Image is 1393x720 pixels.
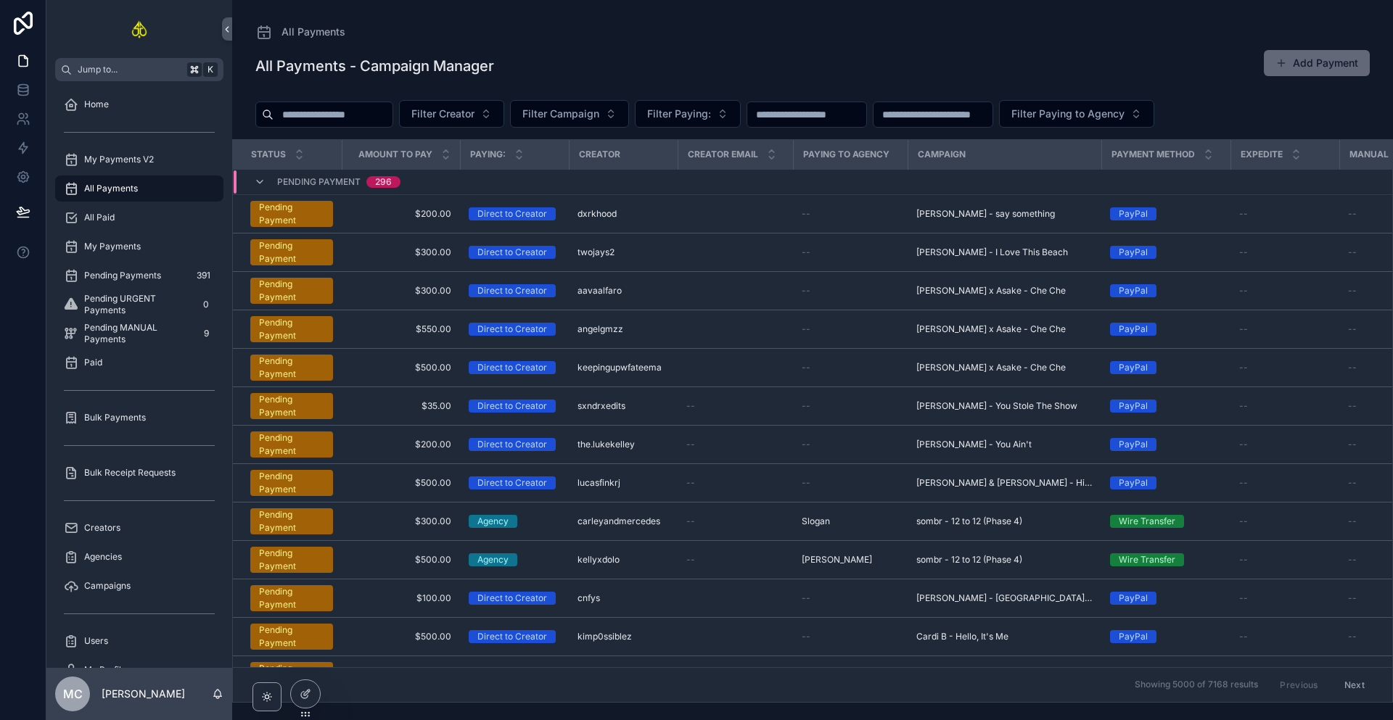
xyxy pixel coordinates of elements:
span: [PERSON_NAME] - I Love This Beach [916,247,1068,258]
a: [PERSON_NAME] - You Stole The Show [916,400,1093,412]
a: Agencies [55,544,223,570]
a: -- [1239,439,1331,450]
span: $35.00 [350,400,451,412]
a: Direct to Creator [469,323,560,336]
h1: All Payments - Campaign Manager [255,56,494,76]
a: cnfys [578,592,669,604]
button: Select Button [635,100,741,128]
a: PayPal [1110,246,1222,259]
span: Slogan [802,516,830,527]
span: $500.00 [350,362,451,373]
a: PayPal [1110,207,1222,220]
button: Add Payment [1264,50,1370,76]
a: PayPal [1110,284,1222,297]
a: -- [802,631,899,642]
span: -- [1348,400,1357,412]
a: My Payments V2 [55,146,223,173]
span: Expedite [1241,149,1283,160]
div: 391 [192,267,215,284]
span: Agencies [84,551,122,563]
div: Pending Payment [259,508,324,534]
a: Pending Payment [250,201,333,227]
a: keepingupwfateema [578,362,669,373]
a: -- [802,208,899,220]
span: $100.00 [350,592,451,604]
div: Direct to Creator [477,284,547,297]
span: [PERSON_NAME] x Asake - Che Che [916,285,1066,297]
span: Campaigns [84,580,131,592]
a: $550.00 [350,323,451,335]
a: Direct to Creator [469,438,560,451]
a: Campaigns [55,573,223,599]
span: -- [1239,592,1248,604]
a: -- [802,362,899,373]
a: Pending Payment [250,316,333,342]
a: All Paid [55,204,223,231]
a: PayPal [1110,630,1222,643]
a: -- [686,554,784,566]
span: -- [1239,516,1248,527]
span: -- [1348,323,1357,335]
span: Pending URGENT Payments [84,293,192,316]
span: [PERSON_NAME] - You Ain't [916,439,1032,450]
a: Agency [469,515,560,528]
span: -- [802,323,810,335]
div: 9 [197,325,215,342]
div: PayPal [1119,284,1148,297]
div: Direct to Creator [477,438,547,451]
a: $200.00 [350,439,451,450]
span: [PERSON_NAME] - say something [916,208,1055,220]
a: PayPal [1110,361,1222,374]
span: My Payments V2 [84,154,154,165]
a: dxrkhood [578,208,669,220]
div: Direct to Creator [477,476,547,489]
span: -- [686,554,695,566]
span: All Payments [84,183,138,194]
a: My Profile [55,657,223,683]
a: Direct to Creator [469,246,560,259]
a: -- [802,477,899,489]
span: Paid [84,357,102,368]
span: the.lukekelley [578,439,635,450]
span: Manual [1349,149,1389,160]
div: PayPal [1119,476,1148,489]
a: -- [802,400,899,412]
div: Pending Payment [259,470,324,496]
a: Pending URGENT Payments0 [55,291,223,318]
a: Pending Payment [250,239,333,265]
a: [PERSON_NAME] & [PERSON_NAME] - Higher Power [916,477,1093,489]
a: $500.00 [350,554,451,566]
span: sombr - 12 to 12 (Phase 4) [916,516,1022,527]
span: -- [1348,247,1357,258]
span: $200.00 [350,208,451,220]
span: Cardi B - Hello, It's Me [916,631,1008,642]
div: Wire Transfer [1119,515,1175,528]
span: cnfys [578,592,600,604]
a: Pending Payments391 [55,262,223,289]
span: [PERSON_NAME] x Asake - Che Che [916,362,1066,373]
a: aavaalfaro [578,285,669,297]
div: Pending Payment [259,201,324,227]
a: -- [1239,554,1331,566]
a: Creators [55,515,223,541]
div: PayPal [1119,438,1148,451]
span: Payment Method [1111,149,1195,160]
a: Bulk Payments [55,405,223,431]
a: -- [1239,247,1331,258]
span: Campaign [918,149,966,160]
span: -- [1239,323,1248,335]
span: -- [1239,208,1248,220]
span: -- [1348,208,1357,220]
a: kimp0ssiblez [578,631,669,642]
span: -- [802,247,810,258]
a: -- [1239,516,1331,527]
span: Pending Payment [277,176,361,188]
span: Bulk Payments [84,412,146,423]
a: Pending Payment [250,547,333,573]
a: $300.00 [350,247,451,258]
div: Direct to Creator [477,361,547,374]
a: Paid [55,349,223,376]
a: -- [802,592,899,604]
div: Direct to Creator [477,323,547,336]
a: -- [1239,323,1331,335]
